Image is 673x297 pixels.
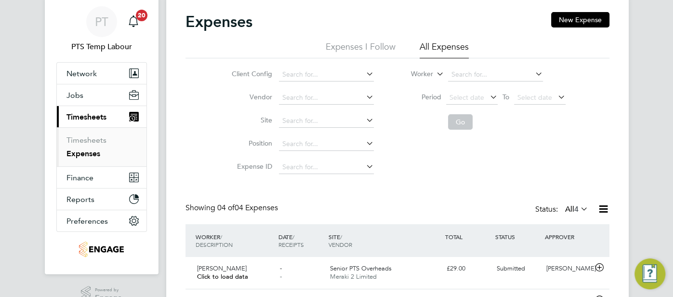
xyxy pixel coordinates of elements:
label: Period [398,93,441,101]
span: PTS Temp Labour [56,41,147,53]
div: TOTAL [443,228,493,245]
button: Timesheets [57,106,146,127]
label: Client Config [229,69,272,78]
span: VENDOR [329,241,352,248]
img: g4s7-logo-retina.png [79,242,124,257]
span: - [280,264,282,272]
div: WORKER [193,228,277,253]
label: Expense ID [229,162,272,171]
a: PTPTS Temp Labour [56,6,147,53]
span: Network [66,69,97,78]
div: Timesheets [57,127,146,166]
button: New Expense [551,12,609,27]
h2: Expenses [185,12,252,31]
span: - [280,272,282,281]
span: Powered by [95,286,122,294]
span: PT [95,15,108,28]
div: STATUS [493,228,543,245]
span: Select date [517,93,552,102]
div: SITE [326,228,443,253]
span: Select date [449,93,484,102]
label: Worker [390,69,433,79]
span: RECEIPTS [278,241,304,248]
div: Status: [535,203,590,216]
a: 20 [124,6,143,37]
div: Showing [185,203,280,213]
li: All Expenses [420,41,469,58]
span: DESCRIPTION [196,241,233,248]
span: Finance [66,173,93,182]
span: Click to load data [197,272,248,281]
label: Vendor [229,93,272,101]
a: Expenses [66,149,100,158]
span: Preferences [66,216,108,226]
input: Search for... [448,68,543,81]
input: Search for... [279,114,374,128]
span: To [500,91,512,103]
span: Submitted [497,264,525,272]
a: Timesheets [66,135,106,145]
span: / [292,233,294,241]
span: Timesheets [66,112,106,121]
input: Search for... [279,161,374,174]
input: Search for... [279,91,374,105]
span: 20 [136,10,147,21]
button: Engage Resource Center [634,258,665,289]
a: Go to home page [56,242,147,257]
button: Jobs [57,84,146,106]
button: Preferences [57,210,146,231]
button: Finance [57,167,146,188]
label: All [565,204,588,214]
span: Jobs [66,91,83,100]
div: £29.00 [443,261,493,277]
input: Search for... [279,137,374,151]
button: Network [57,63,146,84]
span: 04 of [217,203,235,213]
input: Search for... [279,68,374,81]
span: 4 [574,204,579,214]
button: Reports [57,189,146,210]
div: APPROVER [542,228,593,245]
div: [PERSON_NAME] [542,261,593,277]
li: Expenses I Follow [326,41,396,58]
span: 04 Expenses [217,203,278,213]
label: Site [229,116,272,124]
span: Meraki 2 Limited [330,272,377,281]
span: Senior PTS Overheads [330,264,392,272]
button: Go [448,114,473,130]
label: Position [229,139,272,148]
div: DATE [276,228,326,253]
span: Reports [66,195,94,204]
span: [PERSON_NAME] [197,264,247,272]
span: / [220,233,222,241]
span: / [340,233,342,241]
